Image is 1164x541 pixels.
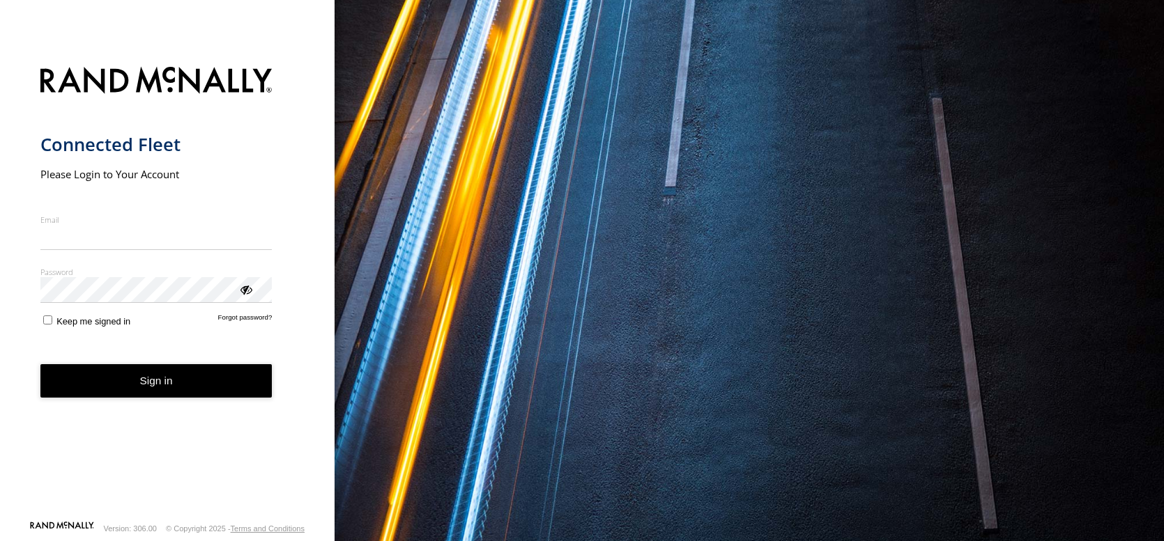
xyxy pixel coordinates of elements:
[238,282,252,296] div: ViewPassword
[40,133,273,156] h1: Connected Fleet
[40,167,273,181] h2: Please Login to Your Account
[166,524,305,533] div: © Copyright 2025 -
[104,524,157,533] div: Version: 306.00
[56,316,130,327] span: Keep me signed in
[40,214,273,225] label: Email
[43,315,52,324] input: Keep me signed in
[40,58,295,521] form: main
[40,64,273,100] img: Rand McNally
[40,364,273,398] button: Sign in
[218,313,273,327] a: Forgot password?
[40,267,273,277] label: Password
[231,524,305,533] a: Terms and Conditions
[30,522,94,535] a: Visit our Website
